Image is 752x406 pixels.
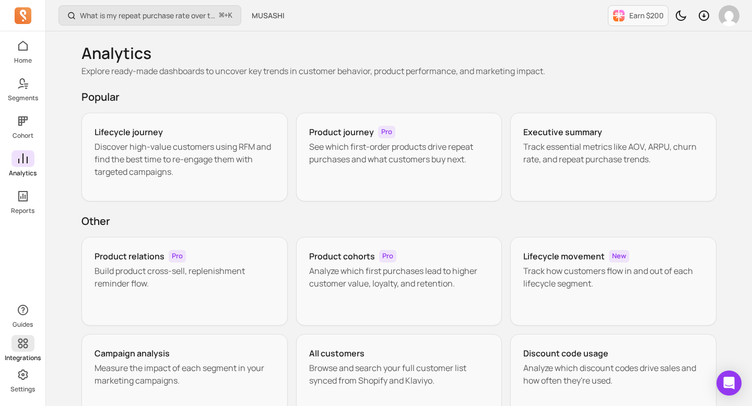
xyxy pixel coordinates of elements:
h3: Lifecycle movement [523,250,605,262]
p: Analyze which first purchases lead to higher customer value, loyalty, and retention. [309,265,489,290]
p: Build product cross-sell, replenishment reminder flow. [95,265,275,290]
h3: Discount code usage [523,347,608,360]
p: Integrations [5,354,41,362]
span: + [219,10,232,21]
h3: Lifecycle journey [95,126,163,138]
h3: Product cohorts [309,250,375,262]
a: Lifecycle movementNewTrack how customers flow in and out of each lifecycle segment. [510,237,716,326]
span: MUSASHI [252,10,285,21]
h2: Popular [81,90,716,104]
p: Measure the impact of each segment in your marketing campaigns. [95,362,275,387]
span: Pro [379,250,396,262]
p: Analytics [9,169,37,177]
button: Guides [11,300,34,331]
button: Toggle dark mode [671,5,691,26]
p: Settings [10,385,35,393]
p: Discover high-value customers using RFM and find the best time to re-engage them with targeted ca... [95,140,275,178]
h2: Other [81,214,716,229]
img: avatar [719,5,739,26]
button: What is my repeat purchase rate over time?⌘+K [58,5,241,26]
kbd: ⌘ [219,9,225,22]
p: Segments [8,94,38,102]
p: Guides [13,320,33,329]
a: Product journeyProSee which first-order products drive repeat purchases and what customers buy next. [296,113,502,201]
kbd: K [228,11,232,20]
div: Open Intercom Messenger [716,371,742,396]
p: Analyze which discount codes drive sales and how often they're used. [523,362,703,387]
p: Browse and search your full customer list synced from Shopify and Klaviyo. [309,362,489,387]
h3: Product journey [309,126,374,138]
p: Earn $200 [629,10,664,21]
a: Product relationsProBuild product cross-sell, replenishment reminder flow. [81,237,288,326]
p: Reports [11,207,34,215]
h3: Campaign analysis [95,347,170,360]
span: Pro [378,126,395,138]
h1: Analytics [81,44,716,63]
p: Cohort [13,132,33,140]
p: Track how customers flow in and out of each lifecycle segment. [523,265,703,290]
h3: Executive summary [523,126,602,138]
button: MUSASHI [245,6,291,25]
h3: All customers [309,347,365,360]
span: Pro [169,250,186,262]
p: What is my repeat purchase rate over time? [80,10,215,21]
a: Lifecycle journeyDiscover high-value customers using RFM and find the best time to re-engage them... [81,113,288,201]
p: See which first-order products drive repeat purchases and what customers buy next. [309,140,489,165]
a: Executive summaryTrack essential metrics like AOV, ARPU, churn rate, and repeat purchase trends. [510,113,716,201]
p: Track essential metrics like AOV, ARPU, churn rate, and repeat purchase trends. [523,140,703,165]
button: Earn $200 [608,5,668,26]
h3: Product relations [95,250,164,262]
a: Product cohortsProAnalyze which first purchases lead to higher customer value, loyalty, and reten... [296,237,502,326]
p: Explore ready-made dashboards to uncover key trends in customer behavior, product performance, an... [81,65,716,77]
span: New [609,250,629,262]
p: Home [14,56,32,65]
